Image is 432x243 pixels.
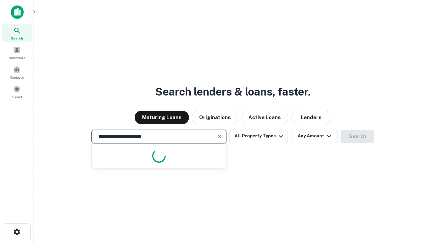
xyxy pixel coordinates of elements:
[2,63,32,81] a: Contacts
[135,111,189,124] button: Maturing Loans
[215,132,224,141] button: Clear
[11,5,24,19] img: capitalize-icon.png
[241,111,288,124] button: Active Loans
[291,130,338,143] button: Any Amount
[2,83,32,101] a: Saved
[155,84,310,100] h3: Search lenders & loans, faster.
[192,111,238,124] button: Originations
[229,130,288,143] button: All Property Types
[10,75,24,80] span: Contacts
[9,55,25,60] span: Borrowers
[2,24,32,42] a: Search
[12,94,22,100] span: Saved
[11,35,23,41] span: Search
[398,167,432,200] iframe: Chat Widget
[291,111,331,124] button: Lenders
[2,44,32,62] a: Borrowers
